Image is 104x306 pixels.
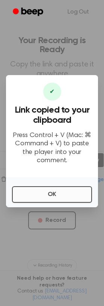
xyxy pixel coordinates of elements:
p: Press Control + V (Mac: ⌘ Command + V) to paste the player into your comment. [12,131,92,165]
button: OK [12,186,92,203]
a: Log Out [60,3,96,21]
h3: Link copied to your clipboard [12,105,92,125]
div: ✔ [43,83,61,101]
a: Beep [8,5,50,20]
